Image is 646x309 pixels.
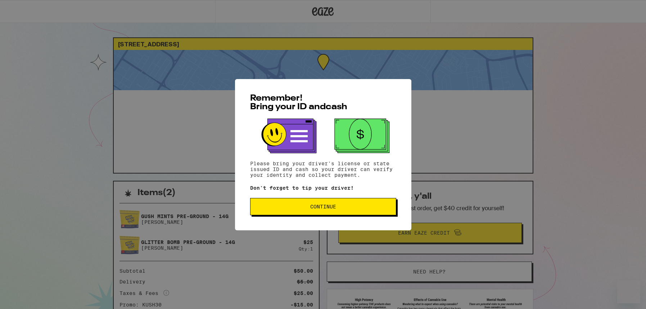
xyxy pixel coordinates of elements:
p: Don't forget to tip your driver! [250,185,396,191]
p: Please bring your driver's license or state issued ID and cash so your driver can verify your ide... [250,161,396,178]
span: Continue [310,204,336,209]
iframe: Button to launch messaging window [617,280,640,303]
button: Continue [250,198,396,215]
span: Remember! Bring your ID and cash [250,94,347,111]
